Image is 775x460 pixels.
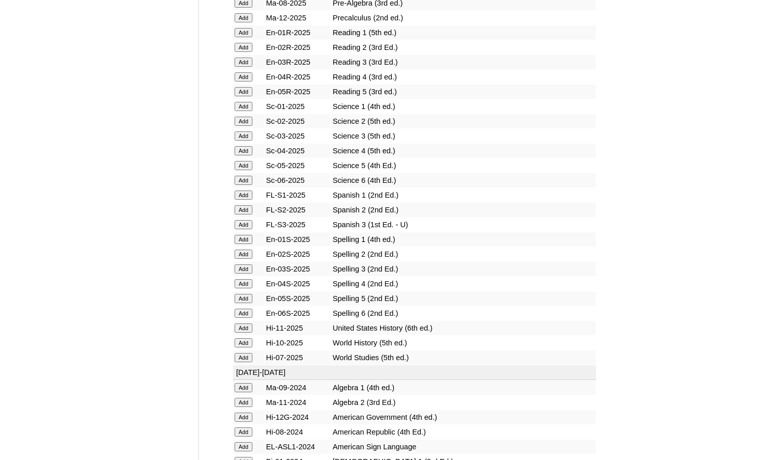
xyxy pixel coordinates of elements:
[331,350,596,365] td: World Studies (5th ed.)
[331,11,596,25] td: Precalculus (2nd ed.)
[265,188,331,202] td: FL-S1-2025
[235,264,252,274] input: Add
[331,218,596,232] td: Spanish 3 (1st Ed. - U)
[265,321,331,335] td: Hi-11-2025
[265,129,331,143] td: Sc-03-2025
[265,25,331,40] td: En-01R-2025
[331,158,596,173] td: Science 5 (4th Ed.)
[235,13,252,22] input: Add
[331,232,596,247] td: Spelling 1 (4th ed.)
[331,85,596,99] td: Reading 5 (3rd ed.)
[235,338,252,347] input: Add
[331,410,596,424] td: American Government (4th ed.)
[331,173,596,187] td: Science 6 (4th Ed.)
[265,99,331,114] td: Sc-01-2025
[265,11,331,25] td: Ma-12-2025
[331,203,596,217] td: Spanish 2 (2nd Ed.)
[265,247,331,261] td: En-02S-2025
[265,158,331,173] td: Sc-05-2025
[235,442,252,451] input: Add
[331,381,596,395] td: Algebra 1 (4th ed.)
[265,40,331,55] td: En-02R-2025
[235,146,252,155] input: Add
[235,72,252,82] input: Add
[331,99,596,114] td: Science 1 (4th ed.)
[265,425,331,439] td: Hi-08-2024
[331,129,596,143] td: Science 3 (5th ed.)
[265,232,331,247] td: En-01S-2025
[235,58,252,67] input: Add
[235,294,252,303] input: Add
[235,353,252,362] input: Add
[235,250,252,259] input: Add
[235,131,252,141] input: Add
[265,85,331,99] td: En-05R-2025
[265,306,331,320] td: En-06S-2025
[235,102,252,111] input: Add
[235,87,252,96] input: Add
[331,247,596,261] td: Spelling 2 (2nd Ed.)
[265,440,331,454] td: EL-ASL1-2024
[235,309,252,318] input: Add
[331,425,596,439] td: American Republic (4th Ed.)
[265,144,331,158] td: Sc-04-2025
[265,381,331,395] td: Ma-09-2024
[265,262,331,276] td: En-03S-2025
[265,218,331,232] td: FL-S3-2025
[331,144,596,158] td: Science 4 (5th ed.)
[331,395,596,410] td: Algebra 2 (3rd Ed.)
[331,55,596,69] td: Reading 3 (3rd Ed.)
[235,191,252,200] input: Add
[265,291,331,306] td: En-05S-2025
[235,205,252,214] input: Add
[235,413,252,422] input: Add
[331,336,596,350] td: World History (5th ed.)
[235,398,252,407] input: Add
[331,306,596,320] td: Spelling 6 (2nd Ed.)
[235,235,252,244] input: Add
[235,427,252,437] input: Add
[235,28,252,37] input: Add
[265,336,331,350] td: Hi-10-2025
[235,279,252,288] input: Add
[265,277,331,291] td: En-04S-2025
[235,117,252,126] input: Add
[265,114,331,128] td: Sc-02-2025
[331,188,596,202] td: Spanish 1 (2nd Ed.)
[235,161,252,170] input: Add
[265,203,331,217] td: FL-S2-2025
[331,40,596,55] td: Reading 2 (3rd Ed.)
[331,291,596,306] td: Spelling 5 (2nd Ed.)
[235,323,252,333] input: Add
[265,70,331,84] td: En-04R-2025
[331,25,596,40] td: Reading 1 (5th ed.)
[235,220,252,229] input: Add
[235,383,252,392] input: Add
[235,176,252,185] input: Add
[265,173,331,187] td: Sc-06-2025
[331,262,596,276] td: Spelling 3 (2nd Ed.)
[331,277,596,291] td: Spelling 4 (2nd Ed.)
[331,70,596,84] td: Reading 4 (3rd ed.)
[235,43,252,52] input: Add
[265,350,331,365] td: Hi-07-2025
[265,55,331,69] td: En-03R-2025
[331,440,596,454] td: American Sign Language
[233,365,596,381] td: [DATE]-[DATE]
[331,321,596,335] td: United States History (6th ed.)
[331,114,596,128] td: Science 2 (5th ed.)
[265,410,331,424] td: Hi-12G-2024
[265,395,331,410] td: Ma-11-2024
